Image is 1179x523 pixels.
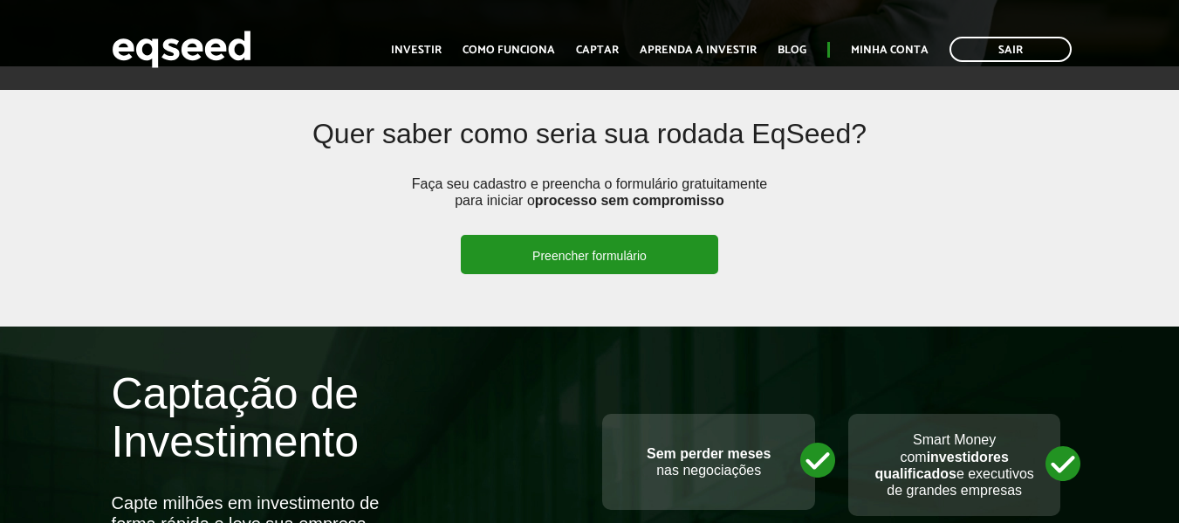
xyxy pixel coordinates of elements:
h2: Captação de Investimento [112,370,577,492]
a: Aprenda a investir [640,45,757,56]
a: Blog [778,45,806,56]
a: Minha conta [851,45,929,56]
p: Smart Money com e executivos de grandes empresas [866,431,1043,499]
a: Preencher formulário [461,235,718,274]
p: Faça seu cadastro e preencha o formulário gratuitamente para iniciar o [406,175,772,235]
a: Captar [576,45,619,56]
img: EqSeed [112,26,251,72]
p: nas negociações [620,445,797,478]
strong: Sem perder meses [647,446,771,461]
h2: Quer saber como seria sua rodada EqSeed? [209,119,970,175]
strong: investidores qualificados [875,450,1009,481]
a: Como funciona [463,45,555,56]
a: Investir [391,45,442,56]
a: Sair [949,37,1072,62]
strong: processo sem compromisso [535,193,724,208]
